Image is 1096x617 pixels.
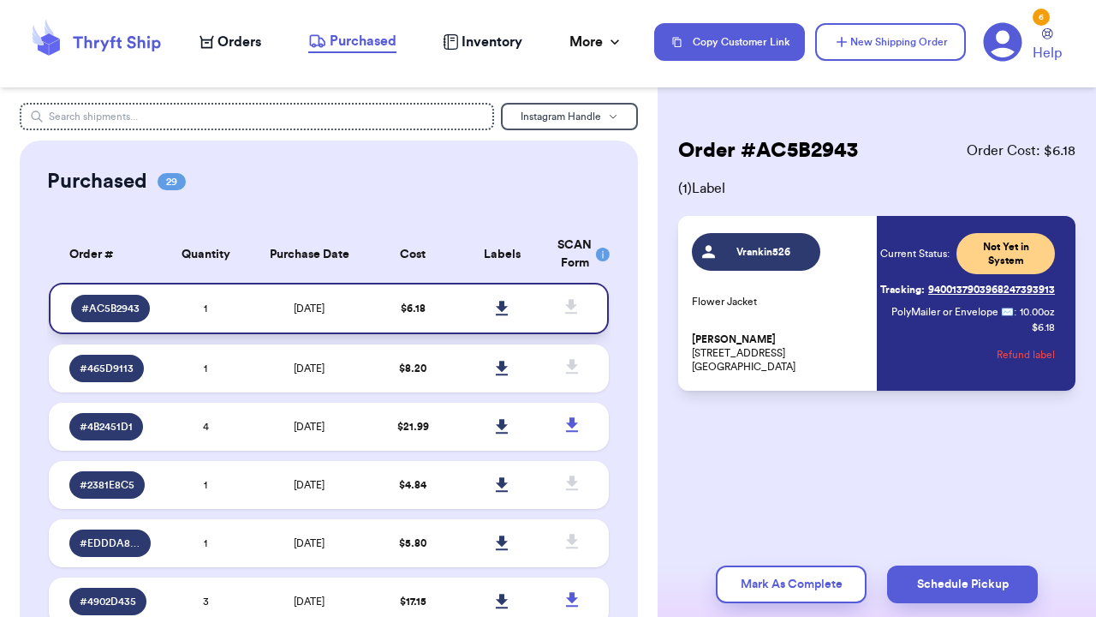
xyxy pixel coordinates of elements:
span: Instagram Handle [521,111,601,122]
span: $ 6.18 [401,303,426,314]
div: 6 [1033,9,1050,26]
a: Inventory [443,32,522,52]
h2: Purchased [47,168,147,195]
span: Orders [217,32,261,52]
div: More [569,32,623,52]
span: $ 8.20 [399,363,426,374]
th: Order # [49,226,161,283]
span: PolyMailer or Envelope ✉️ [891,307,1014,317]
button: Refund label [997,336,1055,374]
span: [DATE] [294,422,325,432]
span: # 4902D435 [80,595,136,608]
button: Schedule Pickup [887,566,1038,603]
span: [DATE] [294,363,325,374]
span: # AC5B2943 [81,302,140,315]
a: Purchased [308,31,396,53]
span: $ 4.84 [399,480,426,490]
a: Help [1033,28,1062,63]
p: [STREET_ADDRESS] [GEOGRAPHIC_DATA] [692,332,867,374]
span: # 2381E8C5 [80,478,134,492]
span: [DATE] [294,303,325,314]
span: $ 17.15 [400,596,426,607]
th: Labels [457,226,547,283]
span: Tracking: [880,283,925,297]
span: 4 [203,422,209,432]
span: [DATE] [294,538,325,548]
input: Search shipments... [20,103,494,130]
button: Instagram Handle [501,103,638,130]
span: Purchased [330,31,396,51]
a: 6 [983,22,1022,62]
span: 3 [203,596,209,607]
span: Not Yet in System [967,240,1045,267]
h2: Order # AC5B2943 [678,137,858,165]
span: [DATE] [294,596,325,607]
div: SCAN Form [557,237,588,273]
span: : [1014,305,1016,319]
button: New Shipping Order [815,23,966,61]
span: [PERSON_NAME] [692,333,776,346]
span: 1 [204,480,207,490]
p: Flower Jacket [692,295,867,308]
span: 29 [158,173,186,190]
th: Purchase Date [250,226,367,283]
span: Current Status: [880,247,950,261]
span: $ 5.80 [399,538,426,548]
span: Order Cost: $ 6.18 [967,141,1075,161]
span: # EDDDA8ED [80,536,140,550]
span: # 4B2451D1 [80,420,133,434]
span: ( 1 ) Label [678,178,1075,199]
span: 10.00 oz [1020,305,1055,319]
th: Quantity [161,226,251,283]
span: # 465D9113 [80,362,134,375]
a: Tracking:9400137903968247393913 [880,276,1055,303]
button: Mark As Complete [716,566,867,603]
a: Orders [200,32,261,52]
span: 1 [204,538,207,548]
span: [DATE] [294,480,325,490]
span: Vrankin526 [724,245,805,259]
span: Help [1033,43,1062,63]
span: 1 [204,303,207,314]
p: $ 6.18 [1032,320,1055,334]
span: Inventory [462,32,522,52]
span: 1 [204,363,207,374]
th: Cost [368,226,458,283]
span: $ 21.99 [397,422,429,432]
button: Copy Customer Link [654,23,805,61]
